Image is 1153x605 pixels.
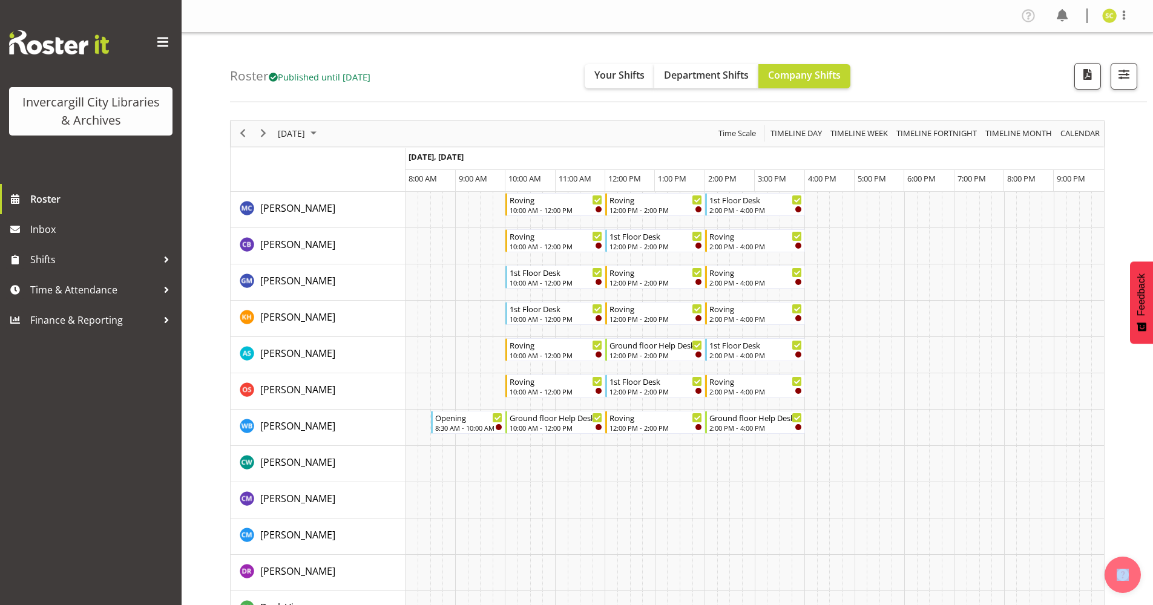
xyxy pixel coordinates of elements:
[907,173,936,184] span: 6:00 PM
[260,456,335,469] span: [PERSON_NAME]
[505,193,605,216] div: Aurora Catu"s event - Roving Begin From Saturday, October 11, 2025 at 10:00:00 AM GMT+13:00 Ends ...
[605,411,705,434] div: Willem Burger"s event - Roving Begin From Saturday, October 11, 2025 at 12:00:00 PM GMT+13:00 End...
[609,266,702,278] div: Roving
[709,339,802,351] div: 1st Floor Desk
[717,126,758,141] button: Time Scale
[260,347,335,360] span: [PERSON_NAME]
[758,173,786,184] span: 3:00 PM
[505,374,605,397] div: Olivia Stanley"s event - Roving Begin From Saturday, October 11, 2025 at 10:00:00 AM GMT+13:00 En...
[709,278,802,287] div: 2:00 PM - 4:00 PM
[253,121,274,146] div: next period
[709,350,802,360] div: 2:00 PM - 4:00 PM
[609,302,702,315] div: Roving
[260,528,335,541] span: [PERSON_NAME]
[232,121,253,146] div: previous period
[705,374,805,397] div: Olivia Stanley"s event - Roving Begin From Saturday, October 11, 2025 at 2:00:00 PM GMT+13:00 End...
[260,492,335,505] span: [PERSON_NAME]
[1130,261,1153,344] button: Feedback - Show survey
[709,194,802,206] div: 1st Floor Desk
[30,281,157,299] span: Time & Attendance
[559,173,591,184] span: 11:00 AM
[510,350,602,360] div: 10:00 AM - 12:00 PM
[609,411,702,423] div: Roving
[829,126,890,141] button: Timeline Week
[231,373,406,410] td: Olivia Stanley resource
[664,68,749,82] span: Department Shifts
[510,230,602,242] div: Roving
[505,302,605,325] div: Kaela Harley"s event - 1st Floor Desk Begin From Saturday, October 11, 2025 at 10:00:00 AM GMT+13...
[231,264,406,301] td: Gabriel McKay Smith resource
[1136,273,1147,316] span: Feedback
[510,266,602,278] div: 1st Floor Desk
[21,93,160,129] div: Invercargill City Libraries & Archives
[260,238,335,251] span: [PERSON_NAME]
[609,194,702,206] div: Roving
[605,193,705,216] div: Aurora Catu"s event - Roving Begin From Saturday, October 11, 2025 at 12:00:00 PM GMT+13:00 Ends ...
[709,302,802,315] div: Roving
[260,455,335,469] a: [PERSON_NAME]
[769,126,823,141] span: Timeline Day
[231,518,406,555] td: Cindy Mulrooney resource
[260,491,335,506] a: [PERSON_NAME]
[231,228,406,264] td: Chris Broad resource
[231,410,406,446] td: Willem Burger resource
[260,310,335,324] span: [PERSON_NAME]
[858,173,886,184] span: 5:00 PM
[708,173,737,184] span: 2:00 PM
[895,126,979,141] button: Fortnight
[231,482,406,518] td: Chamique Mamolo resource
[709,411,802,423] div: Ground floor Help Desk
[505,411,605,434] div: Willem Burger"s event - Ground floor Help Desk Begin From Saturday, October 11, 2025 at 10:00:00 ...
[510,314,602,324] div: 10:00 AM - 12:00 PM
[585,64,654,88] button: Your Shifts
[658,173,686,184] span: 1:00 PM
[510,241,602,251] div: 10:00 AM - 12:00 PM
[705,338,805,361] div: Mandy Stenton"s event - 1st Floor Desk Begin From Saturday, October 11, 2025 at 2:00:00 PM GMT+13...
[260,274,335,287] span: [PERSON_NAME]
[768,68,841,82] span: Company Shifts
[609,387,702,396] div: 12:00 PM - 2:00 PM
[435,411,503,423] div: Opening
[510,278,602,287] div: 10:00 AM - 12:00 PM
[609,314,702,324] div: 12:00 PM - 2:00 PM
[1102,8,1117,23] img: samuel-carter11687.jpg
[260,419,335,433] a: [PERSON_NAME]
[1057,173,1085,184] span: 9:00 PM
[605,266,705,289] div: Gabriel McKay Smith"s event - Roving Begin From Saturday, October 11, 2025 at 12:00:00 PM GMT+13:...
[230,69,370,83] h4: Roster
[654,64,758,88] button: Department Shifts
[705,193,805,216] div: Aurora Catu"s event - 1st Floor Desk Begin From Saturday, October 11, 2025 at 2:00:00 PM GMT+13:0...
[609,205,702,215] div: 12:00 PM - 2:00 PM
[1074,63,1101,90] button: Download a PDF of the roster for the current day
[231,192,406,228] td: Aurora Catu resource
[231,555,406,591] td: Debra Robinson resource
[609,423,702,433] div: 12:00 PM - 2:00 PM
[1059,126,1101,141] span: calendar
[510,302,602,315] div: 1st Floor Desk
[30,250,157,269] span: Shifts
[609,241,702,251] div: 12:00 PM - 2:00 PM
[260,383,335,396] span: [PERSON_NAME]
[510,339,602,351] div: Roving
[829,126,889,141] span: Timeline Week
[459,173,487,184] span: 9:00 AM
[231,301,406,337] td: Kaela Harley resource
[508,173,541,184] span: 10:00 AM
[505,229,605,252] div: Chris Broad"s event - Roving Begin From Saturday, October 11, 2025 at 10:00:00 AM GMT+13:00 Ends ...
[758,64,850,88] button: Company Shifts
[30,311,157,329] span: Finance & Reporting
[705,411,805,434] div: Willem Burger"s event - Ground floor Help Desk Begin From Saturday, October 11, 2025 at 2:00:00 P...
[260,201,335,215] span: [PERSON_NAME]
[705,302,805,325] div: Kaela Harley"s event - Roving Begin From Saturday, October 11, 2025 at 2:00:00 PM GMT+13:00 Ends ...
[510,194,602,206] div: Roving
[510,387,602,396] div: 10:00 AM - 12:00 PM
[260,346,335,361] a: [PERSON_NAME]
[505,266,605,289] div: Gabriel McKay Smith"s event - 1st Floor Desk Begin From Saturday, October 11, 2025 at 10:00:00 AM...
[255,126,272,141] button: Next
[717,126,757,141] span: Time Scale
[9,30,109,54] img: Rosterit website logo
[1007,173,1036,184] span: 8:00 PM
[709,387,802,396] div: 2:00 PM - 4:00 PM
[609,375,702,387] div: 1st Floor Desk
